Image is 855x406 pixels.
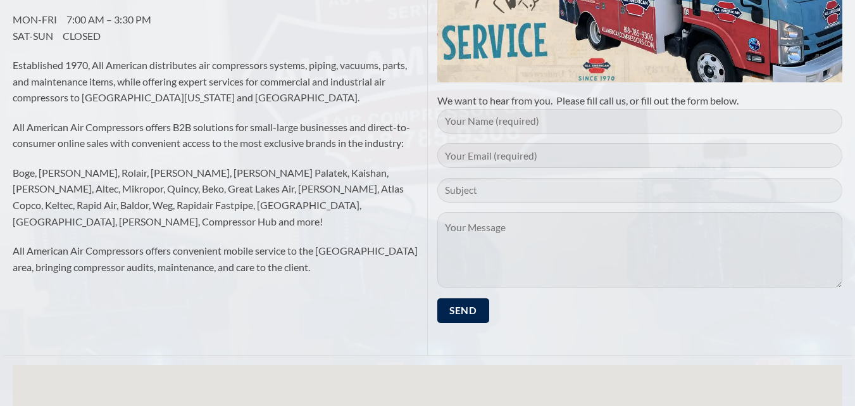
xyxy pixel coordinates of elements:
[13,119,418,151] p: All American Air Compressors offers B2B solutions for small-large businesses and direct-to-consum...
[437,109,843,134] input: Your Name (required)
[437,92,843,109] p: We want to hear from you. Please fill call us, or fill out the form below.
[437,109,843,333] form: Contact form
[13,165,418,229] p: Boge, [PERSON_NAME], Rolair, [PERSON_NAME], [PERSON_NAME] Palatek, Kaishan, [PERSON_NAME], Altec,...
[437,298,489,323] input: Send
[437,143,843,168] input: Your Email (required)
[437,178,843,203] input: Subject
[13,11,418,44] p: MON-FRI 7:00 AM – 3:30 PM SAT-SUN CLOSED
[13,57,418,106] p: Established 1970, All American distributes air compressors systems, piping, vacuums, parts, and m...
[13,243,418,275] p: All American Air Compressors offers convenient mobile service to the [GEOGRAPHIC_DATA] area, brin...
